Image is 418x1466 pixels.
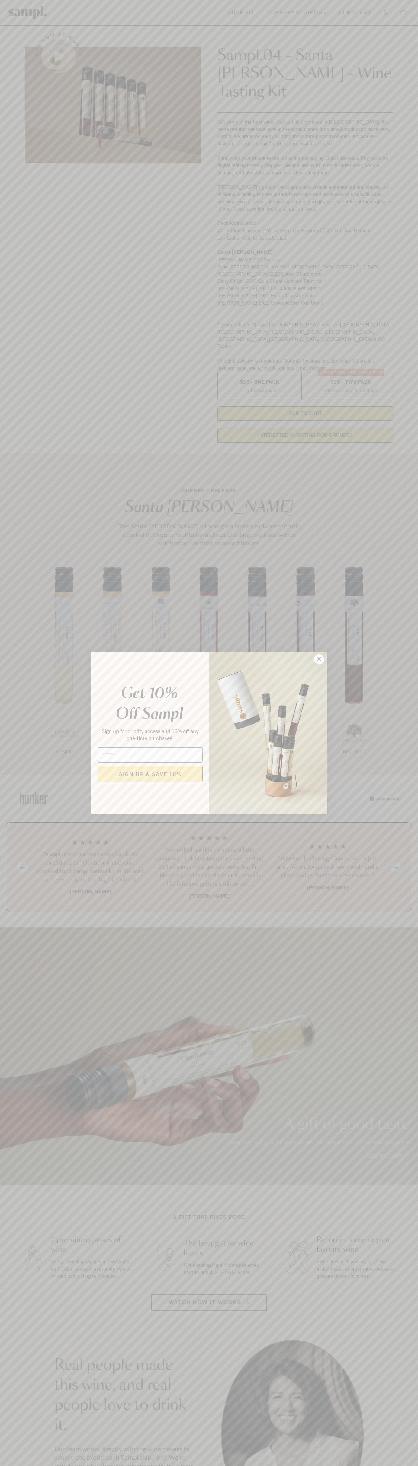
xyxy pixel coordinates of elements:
button: Close dialog [314,654,324,665]
em: Get 10% Off Sampl [116,687,183,722]
button: SIGN UP & SAVE 10% [98,766,203,782]
input: Email [98,747,203,763]
img: 96933287-25a1-481a-a6d8-4dd623390dc6.png [209,652,327,814]
span: Sign up for priority access and 10% off any one-time purchases. [102,728,198,741]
